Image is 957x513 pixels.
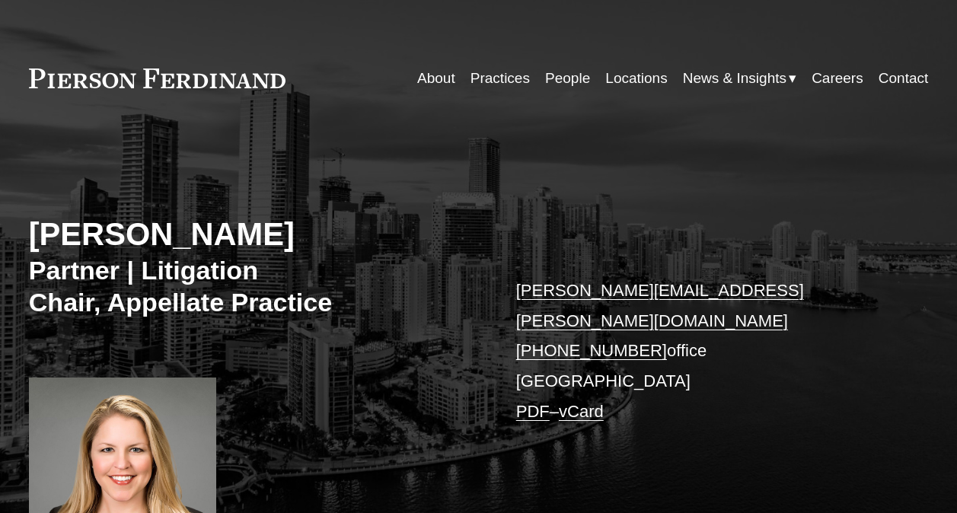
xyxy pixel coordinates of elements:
[545,64,590,93] a: People
[683,64,796,93] a: folder dropdown
[683,65,786,91] span: News & Insights
[516,276,891,426] p: office [GEOGRAPHIC_DATA] –
[516,402,550,421] a: PDF
[516,281,804,330] a: [PERSON_NAME][EMAIL_ADDRESS][PERSON_NAME][DOMAIN_NAME]
[417,64,455,93] a: About
[29,254,479,318] h3: Partner | Litigation Chair, Appellate Practice
[559,402,604,421] a: vCard
[516,341,667,360] a: [PHONE_NUMBER]
[605,64,667,93] a: Locations
[812,64,863,93] a: Careers
[879,64,928,93] a: Contact
[29,215,479,253] h2: [PERSON_NAME]
[471,64,530,93] a: Practices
